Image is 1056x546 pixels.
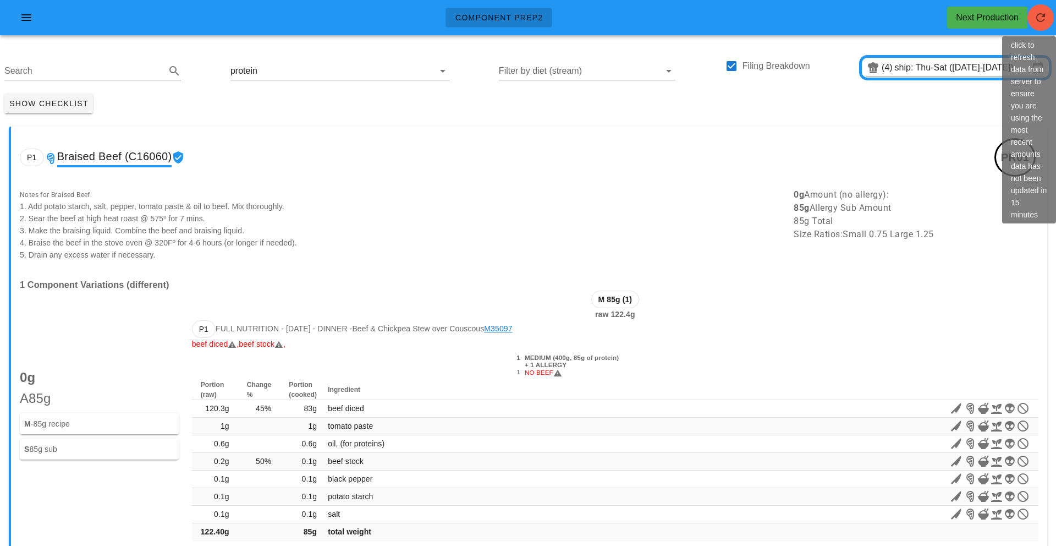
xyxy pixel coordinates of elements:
span: potato starch [328,492,373,501]
label: Filing Breakdown [743,61,810,72]
th: Change % [238,380,280,400]
b: 85g [794,203,810,213]
span: 3. Make the braising liquid. Combine the beef and braising liquid. [20,226,244,235]
div: 85g sub [24,443,174,455]
span: Braised Beef (C16060) [57,148,172,167]
td: total weight [326,523,615,541]
div: Filter by diet (stream) [499,62,675,80]
strong: M [24,419,31,428]
span: Component Prep2 [455,13,543,22]
span: 1. Add potato starch, salt, pepper, tomato paste & oil to beef. Mix thoroughly. [20,202,284,211]
div: 1 [476,369,522,378]
span: beef stock [328,457,364,466]
span: 0.1g [302,510,317,518]
span: Notes for Braised Beef: [20,191,92,199]
span: P1 [199,321,208,337]
span: 1g [308,422,317,430]
td: 0.2g [192,453,238,471]
span: 45% [256,404,271,413]
div: protein [230,66,257,76]
div: (4) [882,62,895,73]
div: + 1 ALLERGY [522,362,754,369]
strong: S [24,445,29,454]
button: Show Checklist [4,94,93,113]
p: 0g [20,372,179,384]
th: Portion (cooked) [280,380,326,400]
div: raw 122.4g [185,284,1045,327]
div: Amount (no allergy): Allergy Sub Amount 85g Total Size Ratios: Small 0.75 Large 1.25 [787,182,1045,267]
a: M35097 [484,324,512,333]
div: 1 [476,354,522,362]
span: 4. Braise the beef in the stove oven @ 320Fº for 4-6 hours (or longer if needed). [20,238,297,247]
span: 0.1g [302,457,317,466]
td: 122.40g [192,523,238,541]
span: NO BEEF [525,369,562,376]
span: 0.1g [302,474,317,483]
span: , [237,340,239,348]
b: 0g [794,189,804,200]
div: PR01 [994,138,1036,177]
span: 0.1g [302,492,317,501]
span: Beef & Chickpea Stew over Couscous [352,324,512,333]
span: P1 [27,149,37,166]
td: 1g [192,418,238,435]
span: 83g [304,404,317,413]
td: 0.1g [192,488,238,506]
span: Full Nutrition - [DATE] - dinner - [216,324,352,333]
h3: 1 Component Variations (different) [20,279,1038,291]
th: Ingredient [326,380,615,400]
div: -85g recipe [20,413,179,434]
td: 120.3g [192,400,238,418]
td: 0.1g [192,471,238,488]
span: tomato paste [328,422,373,430]
div: protein [230,62,449,80]
td: 0.1g [192,506,238,523]
span: 0.6g [302,439,317,448]
span: 5. Drain any excess water if necessary. [20,250,155,259]
span: black pepper [328,474,372,483]
th: Portion (raw) [192,380,238,400]
span: Show Checklist [9,99,89,108]
div: Next Production [956,11,1019,24]
td: 0.6g [192,435,238,453]
span: beef stock [239,340,285,348]
span: salt [328,510,340,518]
span: 50% [256,457,271,466]
div: MEDIUM (400g, 85g of protein) [522,354,754,362]
p: A85g [20,392,179,405]
td: 85g [280,523,326,541]
span: , [283,340,285,348]
span: beef diced [328,404,364,413]
span: beef diced [192,340,239,348]
span: oil, (for proteins) [328,439,384,448]
span: M 85g (1) [598,291,632,308]
span: 2. Sear the beef at high heat roast @ 575º for 7 mins. [20,214,205,223]
a: Component Prep2 [446,8,553,28]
